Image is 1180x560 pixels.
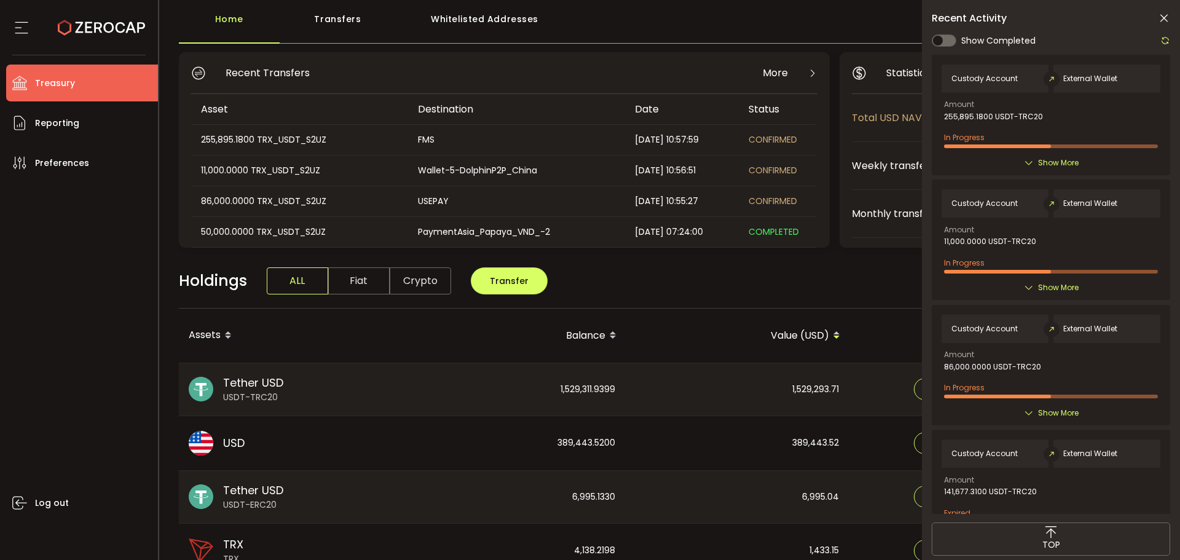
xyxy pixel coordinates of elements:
span: Custody Account [951,74,1018,83]
div: 11,000.0000 TRX_USDT_S2UZ [191,164,407,178]
span: 255,895.1800 USDT-TRC20 [944,112,1043,121]
span: External Wallet [1063,74,1117,83]
div: Assets [179,325,403,346]
span: Statistics [886,65,930,81]
div: [DATE] 10:55:27 [625,194,739,208]
span: 86,000.0000 USDT-TRC20 [944,363,1041,371]
div: Wallet-5-DolphinP2P_China [408,164,624,178]
span: USDT-ERC20 [223,499,283,511]
span: COMPLETED [749,226,799,238]
div: Destination [408,102,625,116]
span: Total USD NAV [852,110,1086,125]
span: More [763,65,788,81]
span: USD [223,435,245,451]
img: usdt_portfolio.svg [189,484,213,509]
div: PaymentAsia_Papaya_VND_-2 [408,225,624,239]
span: In Progress [944,258,985,268]
span: External Wallet [1063,199,1117,208]
div: 50,000.0000 TRX_USDT_S2UZ [191,225,407,239]
div: USEPAY [408,194,624,208]
span: 11,000.0000 USDT-TRC20 [944,237,1036,246]
span: 141,677.3100 USDT-TRC20 [944,487,1037,496]
div: 86,000.0000 TRX_USDT_S2UZ [191,194,407,208]
button: Deposit [914,378,988,400]
span: Custody Account [951,199,1018,208]
div: 255,895.1800 TRX_USDT_S2UZ [191,133,407,147]
span: Crypto [390,267,451,294]
span: Amount [944,351,974,358]
span: TRX [223,536,243,553]
span: CONFIRMED [749,195,797,207]
span: Amount [944,101,974,108]
div: Asset [191,102,408,116]
span: Treasury [35,74,75,92]
span: Show More [1038,157,1079,169]
span: Tether USD [223,482,283,499]
div: Home [179,7,280,44]
span: Weekly transfer volume [852,158,1091,173]
div: Balance [403,325,626,346]
div: Status [739,102,816,116]
img: usd_portfolio.svg [189,431,213,455]
span: CONFIRMED [749,164,797,176]
span: Fiat [328,267,390,294]
span: Show More [1038,282,1079,294]
div: FMS [408,133,624,147]
button: Transfer [471,267,548,294]
span: Monthly transfer volume [852,206,1082,221]
div: 1,529,311.9399 [403,363,625,416]
div: [DATE] 10:56:51 [625,164,739,178]
span: Reporting [35,114,79,132]
div: Value (USD) [626,325,850,346]
div: 389,443.5200 [403,416,625,470]
img: usdt_portfolio.svg [189,377,213,401]
span: USDT-TRC20 [223,391,283,404]
span: ALL [267,267,328,294]
span: In Progress [944,132,985,143]
span: Expired [944,508,970,518]
div: 6,995.04 [626,471,849,524]
span: External Wallet [1063,325,1117,333]
span: Transfer [490,275,529,287]
span: Custody Account [951,325,1018,333]
span: CONFIRMED [749,133,797,146]
span: Amount [944,226,974,234]
span: External Wallet [1063,449,1117,458]
div: 389,443.52 [626,416,849,470]
iframe: Chat Widget [1119,501,1180,560]
span: Holdings [179,269,247,293]
span: Custody Account [951,449,1018,458]
span: Recent Transfers [226,65,310,81]
span: Tether USD [223,374,283,391]
button: Deposit [914,486,988,508]
div: [DATE] 10:57:59 [625,133,739,147]
span: Show More [1038,407,1079,419]
div: Whitelisted Addresses [396,7,573,44]
span: Log out [35,494,69,512]
div: 6,995.1330 [403,471,625,524]
div: 1,529,293.71 [626,363,849,416]
span: Show Completed [961,34,1036,47]
span: Preferences [35,154,89,172]
span: Amount [944,476,974,484]
button: Deposit [914,432,988,454]
div: [DATE] 07:24:00 [625,225,739,239]
div: Transfers [280,7,396,44]
span: Recent Activity [932,14,1007,23]
div: Date [625,102,739,116]
span: In Progress [944,382,985,393]
span: TOP [1042,538,1060,551]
